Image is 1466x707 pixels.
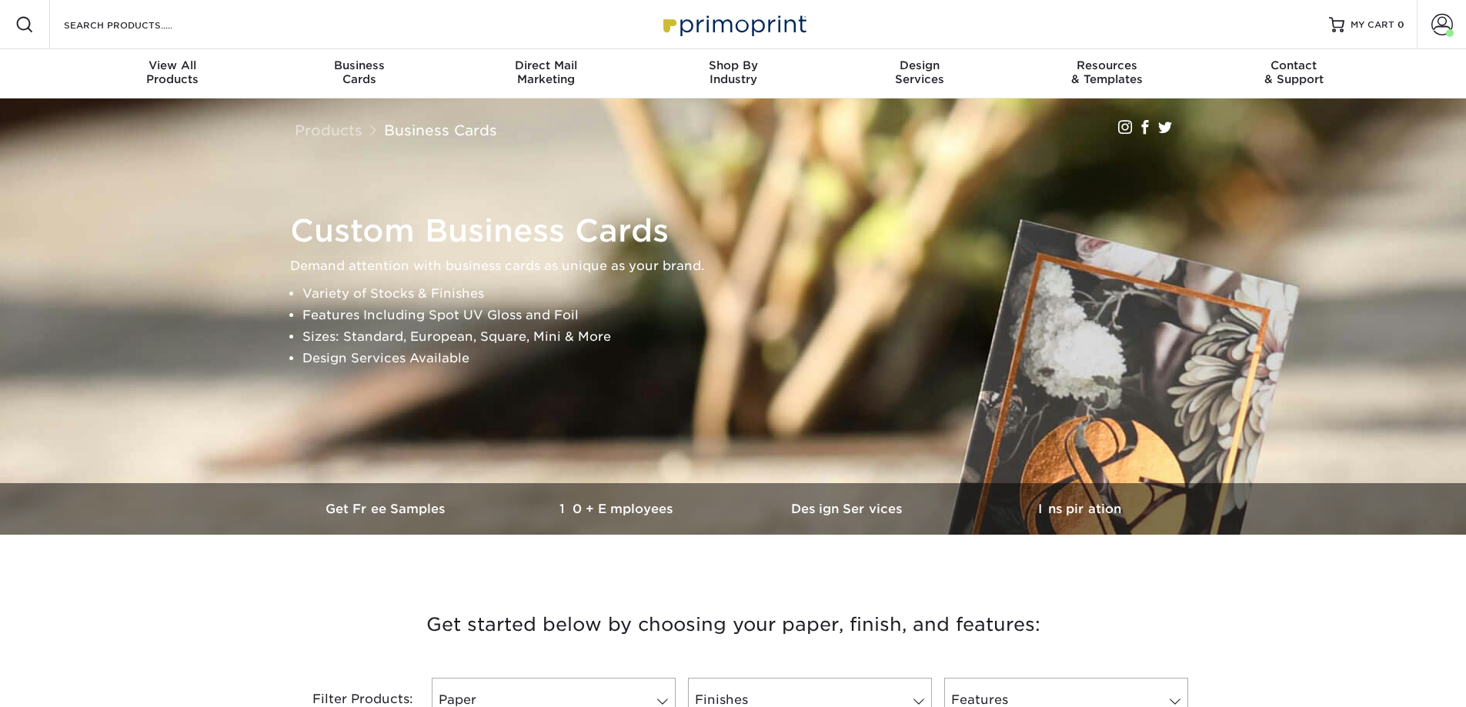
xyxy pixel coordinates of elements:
[1351,18,1394,32] span: MY CART
[964,502,1195,516] h3: Inspiration
[302,326,1190,348] li: Sizes: Standard, European, Square, Mini & More
[452,58,639,72] span: Direct Mail
[265,49,452,98] a: BusinessCards
[639,58,827,72] span: Shop By
[827,58,1014,86] div: Services
[290,212,1190,249] h1: Custom Business Cards
[265,58,452,86] div: Cards
[272,483,503,535] a: Get Free Samples
[1201,49,1388,98] a: Contact& Support
[827,58,1014,72] span: Design
[290,255,1190,277] p: Demand attention with business cards as unique as your brand.
[656,8,810,41] img: Primoprint
[1014,49,1201,98] a: Resources& Templates
[827,49,1014,98] a: DesignServices
[733,483,964,535] a: Design Services
[452,58,639,86] div: Marketing
[1398,19,1404,30] span: 0
[733,502,964,516] h3: Design Services
[1201,58,1388,72] span: Contact
[1201,58,1388,86] div: & Support
[639,58,827,86] div: Industry
[265,58,452,72] span: Business
[302,283,1190,305] li: Variety of Stocks & Finishes
[302,305,1190,326] li: Features Including Spot UV Gloss and Foil
[1014,58,1201,72] span: Resources
[503,483,733,535] a: 10+ Employees
[1014,58,1201,86] div: & Templates
[452,49,639,98] a: Direct MailMarketing
[79,58,266,72] span: View All
[295,122,362,138] a: Products
[302,348,1190,369] li: Design Services Available
[283,590,1184,659] h3: Get started below by choosing your paper, finish, and features:
[964,483,1195,535] a: Inspiration
[79,58,266,86] div: Products
[79,49,266,98] a: View AllProducts
[503,502,733,516] h3: 10+ Employees
[384,122,497,138] a: Business Cards
[272,502,503,516] h3: Get Free Samples
[62,15,212,34] input: SEARCH PRODUCTS.....
[639,49,827,98] a: Shop ByIndustry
